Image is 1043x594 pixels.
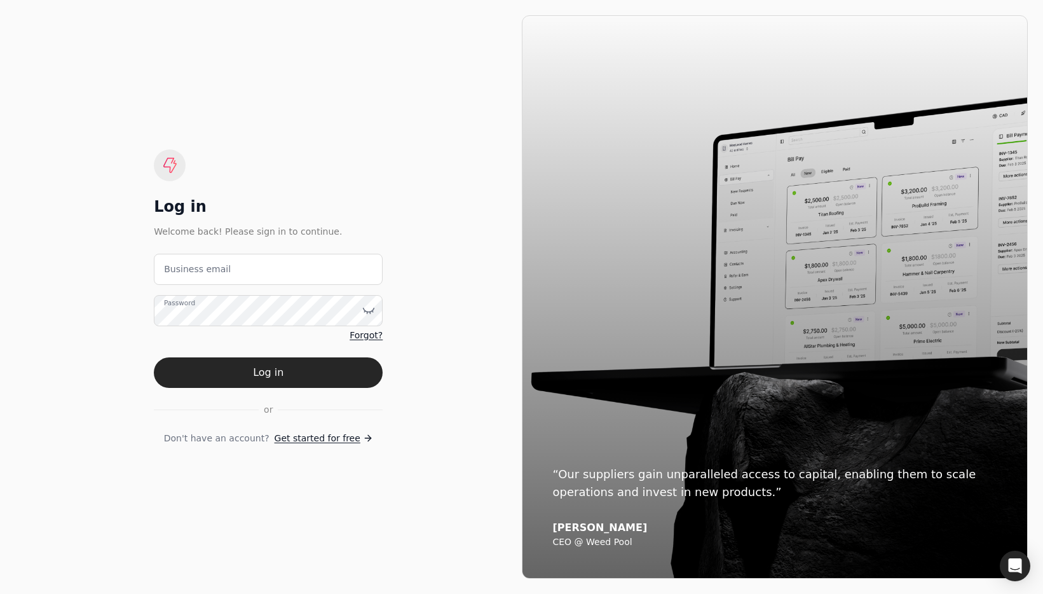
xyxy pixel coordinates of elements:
[553,466,997,501] div: “Our suppliers gain unparalleled access to capital, enabling them to scale operations and invest ...
[275,432,360,445] span: Get started for free
[164,263,231,276] label: Business email
[154,357,383,388] button: Log in
[553,521,997,534] div: [PERSON_NAME]
[164,298,195,308] label: Password
[164,432,269,445] span: Don't have an account?
[350,329,383,342] a: Forgot?
[275,432,373,445] a: Get started for free
[553,537,997,548] div: CEO @ Weed Pool
[154,224,383,238] div: Welcome back! Please sign in to continue.
[264,403,273,417] span: or
[1000,551,1030,581] div: Open Intercom Messenger
[154,197,383,217] div: Log in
